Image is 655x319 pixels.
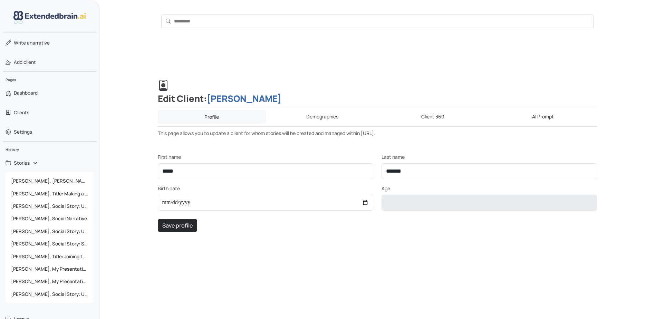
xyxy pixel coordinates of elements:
a: [PERSON_NAME], [PERSON_NAME]'s Plan to Make a Good Impression on Katy [6,175,94,187]
img: logo [13,11,86,24]
span: [PERSON_NAME], Title: Joining the Block Builders [8,250,91,263]
span: [PERSON_NAME], Social Story: Staying Calm and Assured in New Situations [8,238,91,250]
span: [PERSON_NAME], [PERSON_NAME]'s Plan to Make a Good Impression on Katy [8,175,91,187]
span: Add client [14,59,36,66]
button: Save profile [158,219,197,232]
a: Client 360 [379,110,487,124]
a: [PERSON_NAME], Title: Making a Good Impression on Katy [6,187,94,200]
a: [PERSON_NAME], My Presentation at the Sharkeys National Convention [6,275,94,288]
span: [PERSON_NAME], Social Story: Understanding and Solving Service Disruptions [8,288,91,300]
label: Age [382,185,390,192]
span: Clients [14,109,29,116]
a: [PERSON_NAME] [207,93,281,105]
h2: Edit Client: [158,80,597,107]
a: [PERSON_NAME], Social Story: Understanding and Solving Service Disruptions [6,225,94,238]
a: Profile [158,110,266,124]
p: This page allows you to update a client for whom stories will be created and managed within [URL]. [158,129,597,137]
a: Demographics [269,110,376,124]
a: [PERSON_NAME], Social Story: Understanding and Communicating with Customers [6,200,94,212]
span: [PERSON_NAME], My Presentation at the Sharkeys National Convention [8,263,91,275]
label: First name [158,153,181,161]
label: Last name [382,153,405,161]
span: [PERSON_NAME], My Presentation at the Sharkeys National Convention [8,275,91,288]
span: Settings [14,128,32,135]
a: [PERSON_NAME], Social Narrative [6,212,94,225]
a: [PERSON_NAME], My Presentation at the Sharkeys National Convention [6,263,94,275]
a: [PERSON_NAME], Title: Joining the Block Builders [6,250,94,263]
span: [PERSON_NAME], Social Narrative [8,212,91,225]
a: AI Prompt [489,110,597,124]
span: [PERSON_NAME], Social Story: Understanding and Solving Service Disruptions [8,225,91,238]
span: narrative [14,39,50,46]
a: [PERSON_NAME], Social Story: Staying Calm and Assured in New Situations [6,238,94,250]
label: Birth date [158,185,180,192]
a: [PERSON_NAME], Social Story: Understanding and Solving Service Disruptions [6,288,94,300]
span: Dashboard [14,89,38,96]
span: Stories [14,159,30,166]
span: [PERSON_NAME], Social Story: Understanding and Communicating with Customers [8,200,91,212]
span: Write a [14,40,30,46]
span: [PERSON_NAME], Title: Making a Good Impression on Katy [8,187,91,200]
